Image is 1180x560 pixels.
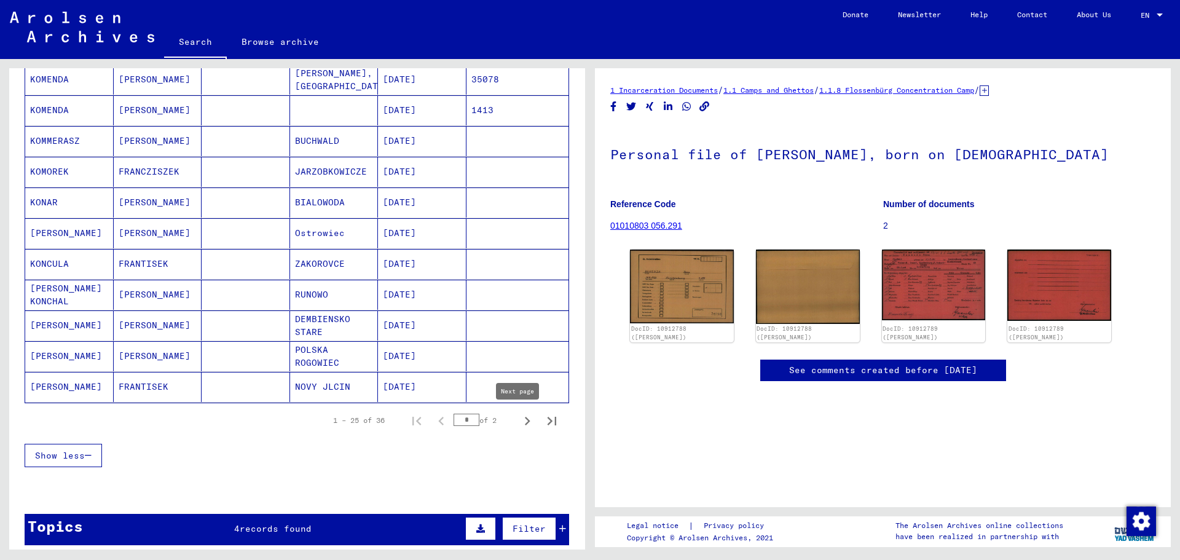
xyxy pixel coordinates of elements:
mat-cell: [DATE] [378,157,466,187]
span: records found [240,523,312,534]
span: / [718,84,723,95]
button: Copy link [698,99,711,114]
mat-cell: [PERSON_NAME] [114,310,202,341]
img: 001.jpg [882,250,986,320]
span: / [814,84,819,95]
mat-cell: FRANTISEK [114,372,202,402]
mat-cell: FRANCZISZEK [114,157,202,187]
a: Legal notice [627,519,688,532]
b: Reference Code [610,199,676,209]
mat-cell: [PERSON_NAME] [25,341,114,371]
a: DocID: 10912788 ([PERSON_NAME]) [631,325,686,341]
mat-cell: KONAR [25,187,114,218]
mat-cell: KOMOREK [25,157,114,187]
a: Search [164,27,227,59]
mat-cell: NOVY JLCIN [290,372,379,402]
a: DocID: 10912789 ([PERSON_NAME]) [1009,325,1064,341]
img: 002.jpg [756,250,860,324]
mat-cell: POLSKA ROGOWIEC [290,341,379,371]
mat-cell: [DATE] [378,372,466,402]
mat-cell: [PERSON_NAME] [25,372,114,402]
span: Filter [513,523,546,534]
mat-cell: [PERSON_NAME] [114,218,202,248]
button: First page [404,408,429,433]
mat-cell: [DATE] [378,218,466,248]
a: Privacy policy [694,519,779,532]
div: | [627,519,779,532]
mat-cell: BUCHWALD [290,126,379,156]
mat-cell: [DATE] [378,280,466,310]
p: have been realized in partnership with [895,531,1063,542]
mat-cell: [PERSON_NAME] [114,280,202,310]
mat-cell: [PERSON_NAME] [114,187,202,218]
a: Browse archive [227,27,334,57]
mat-cell: [PERSON_NAME] [25,218,114,248]
mat-cell: KONCULA [25,249,114,279]
mat-cell: FRANTISEK [114,249,202,279]
a: DocID: 10912788 ([PERSON_NAME]) [757,325,812,341]
button: Share on WhatsApp [680,99,693,114]
a: 1.1 Camps and Ghettos [723,85,814,95]
h1: Personal file of [PERSON_NAME], born on [DEMOGRAPHIC_DATA] [610,126,1155,180]
img: Change consent [1127,507,1156,536]
mat-cell: [PERSON_NAME], [GEOGRAPHIC_DATA] [290,65,379,95]
button: Share on Twitter [625,99,638,114]
div: 1 – 25 of 36 [333,415,385,426]
mat-cell: RUNOWO [290,280,379,310]
a: 1 Incarceration Documents [610,85,718,95]
mat-cell: [DATE] [378,187,466,218]
mat-cell: [DATE] [378,341,466,371]
p: Copyright © Arolsen Archives, 2021 [627,532,779,543]
span: 4 [234,523,240,534]
a: 01010803 056.291 [610,221,682,231]
mat-cell: Ostrowiec [290,218,379,248]
mat-cell: BIALOWODA [290,187,379,218]
button: Show less [25,444,102,467]
p: 2 [883,219,1155,232]
mat-cell: [PERSON_NAME] [114,341,202,371]
button: Last page [540,408,564,433]
mat-cell: ZAKOROVCE [290,249,379,279]
span: Show less [35,450,85,461]
button: Share on Xing [643,99,656,114]
mat-cell: [DATE] [378,65,466,95]
mat-cell: [DATE] [378,310,466,341]
mat-cell: JARZOBKOWICZE [290,157,379,187]
mat-cell: [PERSON_NAME] [25,310,114,341]
a: 1.1.8 Flossenbürg Concentration Camp [819,85,974,95]
mat-cell: 1413 [466,95,569,125]
mat-cell: [DATE] [378,95,466,125]
mat-cell: [PERSON_NAME] [114,65,202,95]
img: 001.jpg [630,250,734,323]
button: Share on Facebook [607,99,620,114]
mat-cell: 35078 [466,65,569,95]
div: Topics [28,515,83,537]
button: Previous page [429,408,454,433]
p: The Arolsen Archives online collections [895,520,1063,531]
mat-cell: [DATE] [378,249,466,279]
img: yv_logo.png [1112,516,1158,546]
b: Number of documents [883,199,975,209]
mat-cell: KOMENDA [25,95,114,125]
mat-cell: DEMBIENSKO STARE [290,310,379,341]
div: Change consent [1126,506,1155,535]
a: DocID: 10912789 ([PERSON_NAME]) [883,325,938,341]
img: Arolsen_neg.svg [10,12,154,42]
mat-cell: [PERSON_NAME] KONCHAL [25,280,114,310]
button: Next page [515,408,540,433]
img: 002.jpg [1007,250,1111,320]
div: of 2 [454,414,515,426]
span: / [974,84,980,95]
button: Filter [502,517,556,540]
mat-cell: [PERSON_NAME] [114,95,202,125]
button: Share on LinkedIn [662,99,675,114]
span: EN [1141,11,1154,20]
mat-cell: KOMMERASZ [25,126,114,156]
mat-cell: [DATE] [378,126,466,156]
a: See comments created before [DATE] [789,364,977,377]
mat-cell: [PERSON_NAME] [114,126,202,156]
mat-cell: KOMENDA [25,65,114,95]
